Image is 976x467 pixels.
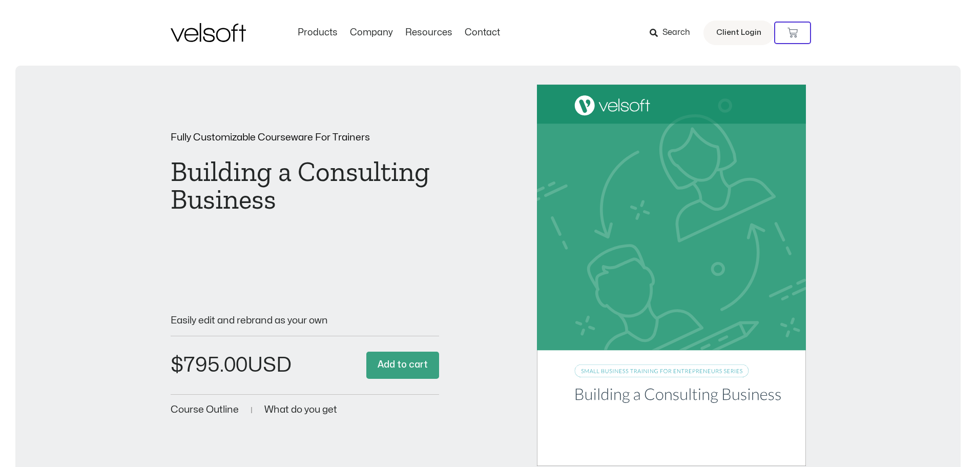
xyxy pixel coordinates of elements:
[537,85,806,466] img: Second Product Image
[171,133,440,143] p: Fully Customizable Courseware For Trainers
[171,355,183,375] span: $
[344,27,399,38] a: CompanyMenu Toggle
[366,352,439,379] button: Add to cart
[264,405,337,415] a: What do you get
[171,158,440,213] h1: Building a Consulting Business
[650,24,697,42] a: Search
[171,355,247,375] bdi: 795.00
[399,27,459,38] a: ResourcesMenu Toggle
[171,316,440,326] p: Easily edit and rebrand as your own
[171,23,246,42] img: Velsoft Training Materials
[459,27,506,38] a: ContactMenu Toggle
[662,26,690,39] span: Search
[703,21,774,45] a: Client Login
[171,405,239,415] a: Course Outline
[292,27,344,38] a: ProductsMenu Toggle
[716,26,761,39] span: Client Login
[292,27,506,38] nav: Menu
